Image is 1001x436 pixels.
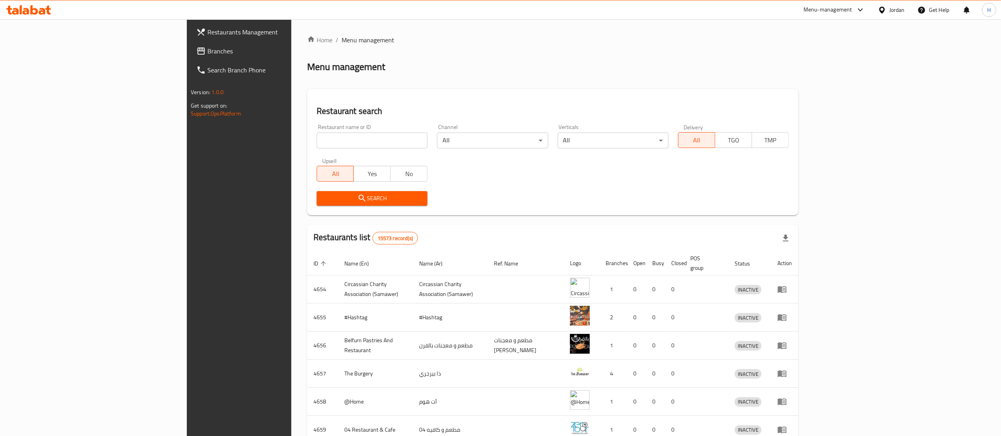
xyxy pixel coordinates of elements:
button: Yes [353,166,391,182]
span: INACTIVE [735,397,762,406]
img: Belfurn Pastries And Restaurant [570,334,590,354]
div: Menu-management [803,5,852,15]
td: 4 [599,360,627,388]
span: Yes [357,168,387,180]
td: 0 [646,360,665,388]
label: Delivery [684,124,703,130]
button: All [317,166,354,182]
span: 1.0.0 [211,87,224,97]
td: 1 [599,275,627,303]
th: Action [771,251,798,275]
span: INACTIVE [735,370,762,379]
td: 0 [627,303,646,332]
img: #Hashtag [570,306,590,326]
td: آت هوم [413,388,488,416]
div: Menu [777,341,792,350]
td: 0 [665,303,684,332]
div: INACTIVE [735,341,762,351]
span: Branches [207,46,348,56]
span: All [320,168,351,180]
button: All [678,132,715,148]
td: 0 [665,388,684,416]
div: All [437,133,548,148]
h2: Restaurants list [313,231,418,245]
button: TMP [752,132,789,148]
td: ​Circassian ​Charity ​Association​ (Samawer) [338,275,413,303]
div: Jordan [889,6,905,14]
td: ​Circassian ​Charity ​Association​ (Samawer) [413,275,488,303]
a: Restaurants Management [190,23,354,42]
div: Menu [777,397,792,406]
td: 0 [646,275,665,303]
div: INACTIVE [735,369,762,379]
td: 2 [599,303,627,332]
a: Branches [190,42,354,61]
span: Ref. Name [494,259,528,268]
td: #Hashtag [413,303,488,332]
span: Status [735,259,760,268]
td: #Hashtag [338,303,413,332]
th: Open [627,251,646,275]
button: TGO [715,132,752,148]
div: Menu [777,284,792,294]
td: 0 [646,388,665,416]
button: No [390,166,427,182]
th: Busy [646,251,665,275]
span: All [682,135,712,146]
div: Menu [777,313,792,322]
a: Search Branch Phone [190,61,354,80]
span: Name (En) [344,259,379,268]
td: 0 [646,332,665,360]
td: مطعم و معجنات بالفرن [413,332,488,360]
th: Closed [665,251,684,275]
div: Export file [776,229,795,248]
td: 1 [599,388,627,416]
td: 1 [599,332,627,360]
div: All [558,133,669,148]
th: Branches [599,251,627,275]
span: TMP [755,135,786,146]
div: INACTIVE [735,313,762,322]
div: Menu [777,425,792,434]
div: Menu [777,369,792,378]
button: Search [317,191,427,206]
span: Get support on: [191,100,227,111]
span: Search Branch Phone [207,65,348,75]
span: ID [313,259,329,268]
span: INACTIVE [735,341,762,351]
div: Total records count [372,232,418,245]
th: Logo [564,251,599,275]
td: 0 [646,303,665,332]
span: Menu management [342,35,394,45]
span: POS group [690,254,719,273]
td: 0 [665,360,684,388]
label: Upsell [322,158,337,163]
span: INACTIVE [735,285,762,294]
img: ​Circassian ​Charity ​Association​ (Samawer) [570,278,590,298]
h2: Restaurant search [317,105,789,117]
a: Support.OpsPlatform [191,108,241,119]
td: مطعم و معجنات [PERSON_NAME] [488,332,564,360]
span: H [987,6,991,14]
img: The Burgery [570,362,590,382]
td: Belfurn Pastries And Restaurant [338,332,413,360]
td: @Home [338,388,413,416]
span: Name (Ar) [419,259,453,268]
td: ذا بيرجري [413,360,488,388]
span: Version: [191,87,210,97]
span: Restaurants Management [207,27,348,37]
td: 0 [627,388,646,416]
td: 0 [627,360,646,388]
input: Search for restaurant name or ID.. [317,133,427,148]
div: INACTIVE [735,425,762,435]
nav: breadcrumb [307,35,798,45]
span: Search [323,193,421,203]
span: No [394,168,424,180]
td: 0 [665,332,684,360]
td: 0 [665,275,684,303]
span: INACTIVE [735,313,762,322]
td: 0 [627,275,646,303]
td: 0 [627,332,646,360]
